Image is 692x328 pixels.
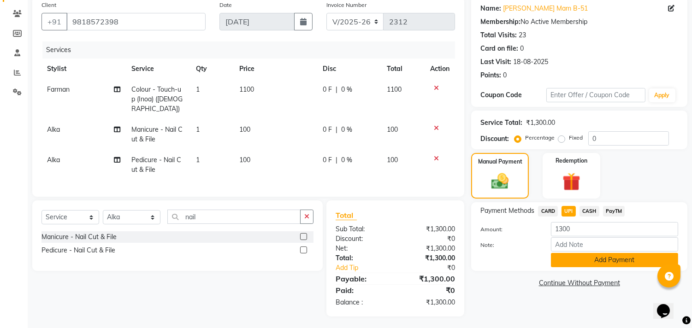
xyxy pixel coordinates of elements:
[396,253,462,263] div: ₹1,300.00
[387,156,398,164] span: 100
[569,134,583,142] label: Fixed
[41,232,117,242] div: Manicure - Nail Cut & File
[336,125,337,135] span: |
[546,88,645,102] input: Enter Offer / Coupon Code
[526,118,555,128] div: ₹1,300.00
[219,1,232,9] label: Date
[196,85,200,94] span: 1
[323,125,332,135] span: 0 F
[396,285,462,296] div: ₹0
[387,125,398,134] span: 100
[396,224,462,234] div: ₹1,300.00
[239,125,250,134] span: 100
[336,211,357,220] span: Total
[66,13,206,30] input: Search by Name/Mobile/Email/Code
[329,253,396,263] div: Total:
[42,41,462,59] div: Services
[525,134,555,142] label: Percentage
[519,30,526,40] div: 23
[486,171,514,191] img: _cash.svg
[239,85,254,94] span: 1100
[196,125,200,134] span: 1
[47,85,70,94] span: Farman
[329,285,396,296] div: Paid:
[473,241,544,249] label: Note:
[425,59,455,79] th: Action
[41,1,56,9] label: Client
[329,273,396,284] div: Payable:
[473,225,544,234] label: Amount:
[396,273,462,284] div: ₹1,300.00
[480,206,534,216] span: Payment Methods
[551,253,678,267] button: Add Payment
[513,57,548,67] div: 18-08-2025
[653,291,683,319] iframe: chat widget
[47,125,60,134] span: Alka
[480,118,522,128] div: Service Total:
[480,17,520,27] div: Membership:
[167,210,301,224] input: Search or Scan
[480,90,546,100] div: Coupon Code
[503,70,507,80] div: 0
[190,59,233,79] th: Qty
[480,57,511,67] div: Last Visit:
[538,206,558,217] span: CARD
[196,156,200,164] span: 1
[551,222,678,236] input: Amount
[480,4,501,13] div: Name:
[336,85,337,94] span: |
[396,244,462,253] div: ₹1,300.00
[387,85,402,94] span: 1100
[131,85,183,113] span: Colour - Touch-up (Inoa) ([DEMOGRAPHIC_DATA])
[329,224,396,234] div: Sub Total:
[551,237,678,252] input: Add Note
[381,59,425,79] th: Total
[47,156,60,164] span: Alka
[480,30,517,40] div: Total Visits:
[41,59,126,79] th: Stylist
[329,234,396,244] div: Discount:
[407,263,462,273] div: ₹0
[234,59,317,79] th: Price
[329,298,396,307] div: Balance :
[126,59,190,79] th: Service
[341,85,352,94] span: 0 %
[336,155,337,165] span: |
[562,206,576,217] span: UPI
[131,125,183,143] span: Manicure - Nail Cut & File
[480,17,678,27] div: No Active Membership
[396,298,462,307] div: ₹1,300.00
[478,158,522,166] label: Manual Payment
[520,44,524,53] div: 0
[317,59,381,79] th: Disc
[41,13,67,30] button: +91
[341,125,352,135] span: 0 %
[557,170,586,193] img: _gift.svg
[131,156,181,174] span: Pedicure - Nail Cut & File
[480,44,518,53] div: Card on file:
[41,246,115,255] div: Pedicure - Nail Cut & File
[396,234,462,244] div: ₹0
[503,4,588,13] a: [PERSON_NAME] Mam B-51
[323,85,332,94] span: 0 F
[326,1,367,9] label: Invoice Number
[580,206,599,217] span: CASH
[473,278,686,288] a: Continue Without Payment
[603,206,625,217] span: PayTM
[556,157,587,165] label: Redemption
[649,88,675,102] button: Apply
[239,156,250,164] span: 100
[480,70,501,80] div: Points:
[329,263,407,273] a: Add Tip
[323,155,332,165] span: 0 F
[480,134,509,144] div: Discount:
[341,155,352,165] span: 0 %
[329,244,396,253] div: Net:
